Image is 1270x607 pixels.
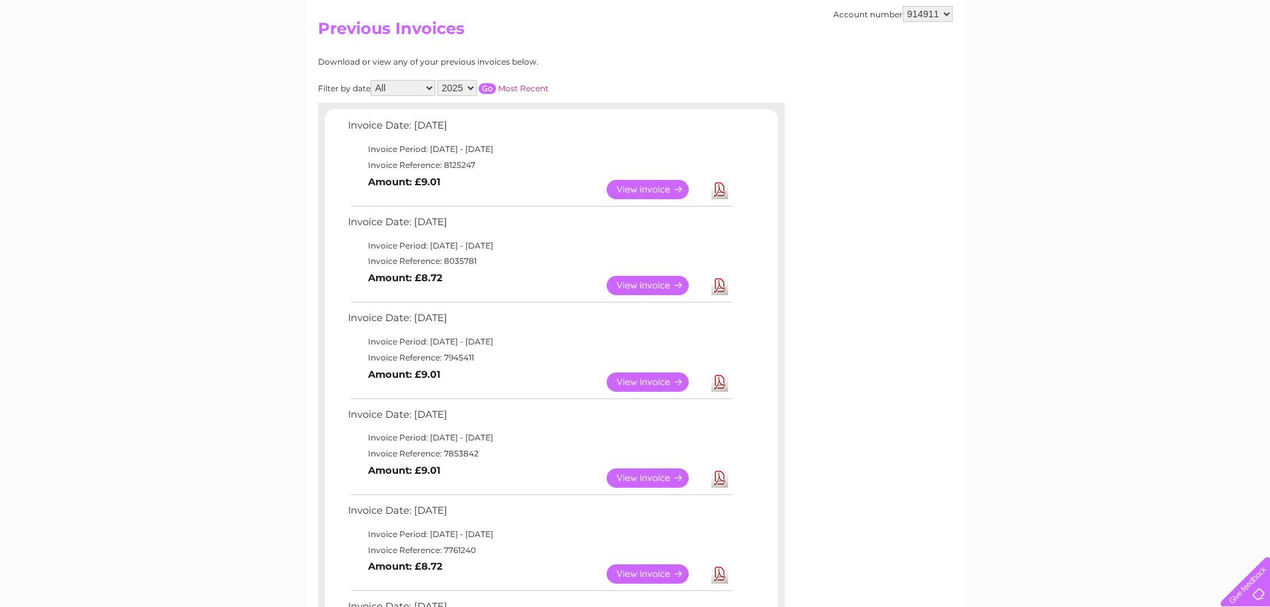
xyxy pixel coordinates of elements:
[607,468,705,488] a: View
[1226,57,1257,67] a: Log out
[711,276,728,295] a: Download
[345,430,735,446] td: Invoice Period: [DATE] - [DATE]
[345,446,735,462] td: Invoice Reference: 7853842
[607,372,705,392] a: View
[711,564,728,584] a: Download
[833,6,953,22] div: Account number
[1181,57,1214,67] a: Contact
[345,141,735,157] td: Invoice Period: [DATE] - [DATE]
[1069,57,1098,67] a: Energy
[368,464,441,476] b: Amount: £9.01
[498,83,549,93] a: Most Recent
[321,7,951,65] div: Clear Business is a trading name of Verastar Limited (registered in [GEOGRAPHIC_DATA] No. 3667643...
[368,368,441,380] b: Amount: £9.01
[345,334,735,350] td: Invoice Period: [DATE] - [DATE]
[345,502,735,526] td: Invoice Date: [DATE]
[345,309,735,334] td: Invoice Date: [DATE]
[368,272,443,284] b: Amount: £8.72
[711,468,728,488] a: Download
[345,117,735,141] td: Invoice Date: [DATE]
[368,176,441,188] b: Amount: £9.01
[318,80,668,96] div: Filter by date
[607,180,705,199] a: View
[1106,57,1146,67] a: Telecoms
[1154,57,1173,67] a: Blog
[345,542,735,558] td: Invoice Reference: 7761240
[711,180,728,199] a: Download
[318,19,953,45] h2: Previous Invoices
[1019,7,1111,23] a: 0333 014 3131
[345,157,735,173] td: Invoice Reference: 8125247
[345,238,735,254] td: Invoice Period: [DATE] - [DATE]
[345,406,735,430] td: Invoice Date: [DATE]
[607,276,705,295] a: View
[345,526,735,542] td: Invoice Period: [DATE] - [DATE]
[1035,57,1061,67] a: Water
[368,560,443,572] b: Amount: £8.72
[345,350,735,366] td: Invoice Reference: 7945411
[345,213,735,238] td: Invoice Date: [DATE]
[607,564,705,584] a: View
[711,372,728,392] a: Download
[45,35,113,75] img: logo.png
[318,57,668,67] div: Download or view any of your previous invoices below.
[345,253,735,269] td: Invoice Reference: 8035781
